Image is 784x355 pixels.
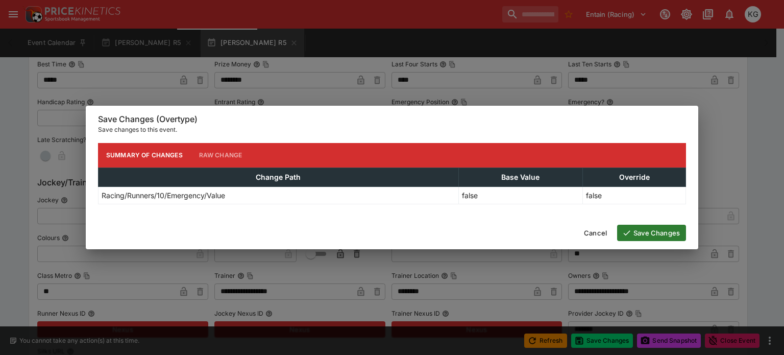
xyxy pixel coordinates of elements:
button: Cancel [578,225,613,241]
p: Racing/Runners/10/Emergency/Value [102,190,225,201]
th: Change Path [99,168,459,186]
td: false [583,186,686,204]
th: Override [583,168,686,186]
button: Save Changes [617,225,686,241]
button: Summary of Changes [98,143,191,168]
p: Save changes to this event. [98,125,686,135]
td: false [458,186,582,204]
button: Raw Change [191,143,251,168]
th: Base Value [458,168,582,186]
h6: Save Changes (Overtype) [98,114,686,125]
